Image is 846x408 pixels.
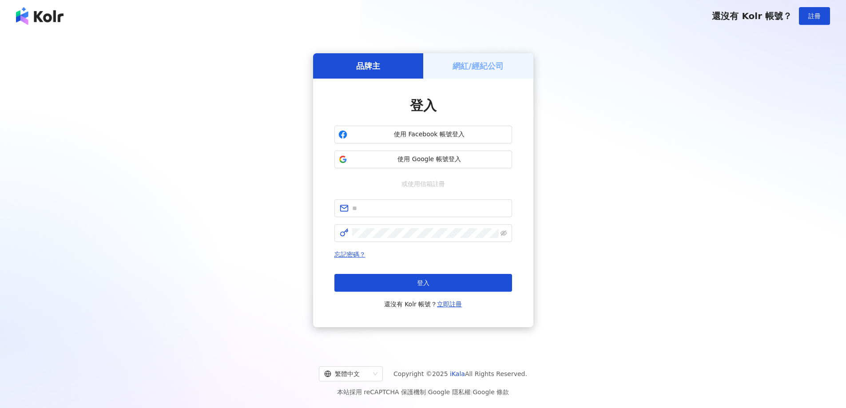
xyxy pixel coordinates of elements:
[356,60,380,71] h5: 品牌主
[351,130,508,139] span: 使用 Facebook 帳號登入
[799,7,830,25] button: 註冊
[16,7,64,25] img: logo
[334,251,365,258] a: 忘記密碼？
[808,12,821,20] span: 註冊
[473,388,509,396] a: Google 條款
[351,155,508,164] span: 使用 Google 帳號登入
[428,388,471,396] a: Google 隱私權
[393,368,527,379] span: Copyright © 2025 All Rights Reserved.
[453,60,504,71] h5: 網紅/經紀公司
[471,388,473,396] span: |
[450,370,465,377] a: iKala
[384,299,462,309] span: 還沒有 Kolr 帳號？
[324,367,369,381] div: 繁體中文
[395,179,451,189] span: 或使用信箱註冊
[426,388,428,396] span: |
[334,126,512,143] button: 使用 Facebook 帳號登入
[410,98,437,113] span: 登入
[334,151,512,168] button: 使用 Google 帳號登入
[712,11,792,21] span: 還沒有 Kolr 帳號？
[337,387,509,397] span: 本站採用 reCAPTCHA 保護機制
[500,230,507,236] span: eye-invisible
[437,301,462,308] a: 立即註冊
[417,279,429,286] span: 登入
[334,274,512,292] button: 登入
